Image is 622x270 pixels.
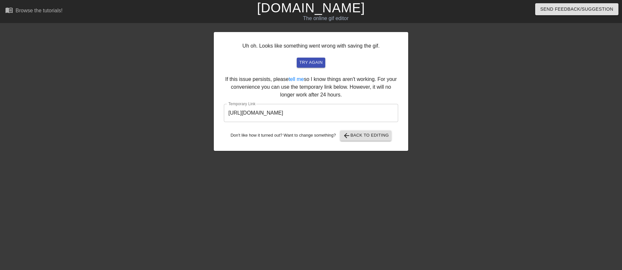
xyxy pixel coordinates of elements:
[257,1,365,15] a: [DOMAIN_NAME]
[5,6,63,16] a: Browse the tutorials!
[343,132,389,140] span: Back to Editing
[5,6,13,14] span: menu_book
[343,132,351,140] span: arrow_back
[299,59,323,66] span: try again
[289,76,304,82] a: tell me
[224,104,398,122] input: bare
[224,130,398,141] div: Don't like how it turned out? Want to change something?
[340,130,392,141] button: Back to Editing
[535,3,618,15] button: Send Feedback/Suggestion
[297,58,325,68] button: try again
[540,5,613,13] span: Send Feedback/Suggestion
[211,15,441,22] div: The online gif editor
[16,8,63,13] div: Browse the tutorials!
[214,32,408,151] div: Uh oh. Looks like something went wrong with saving the gif. If this issue persists, please so I k...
